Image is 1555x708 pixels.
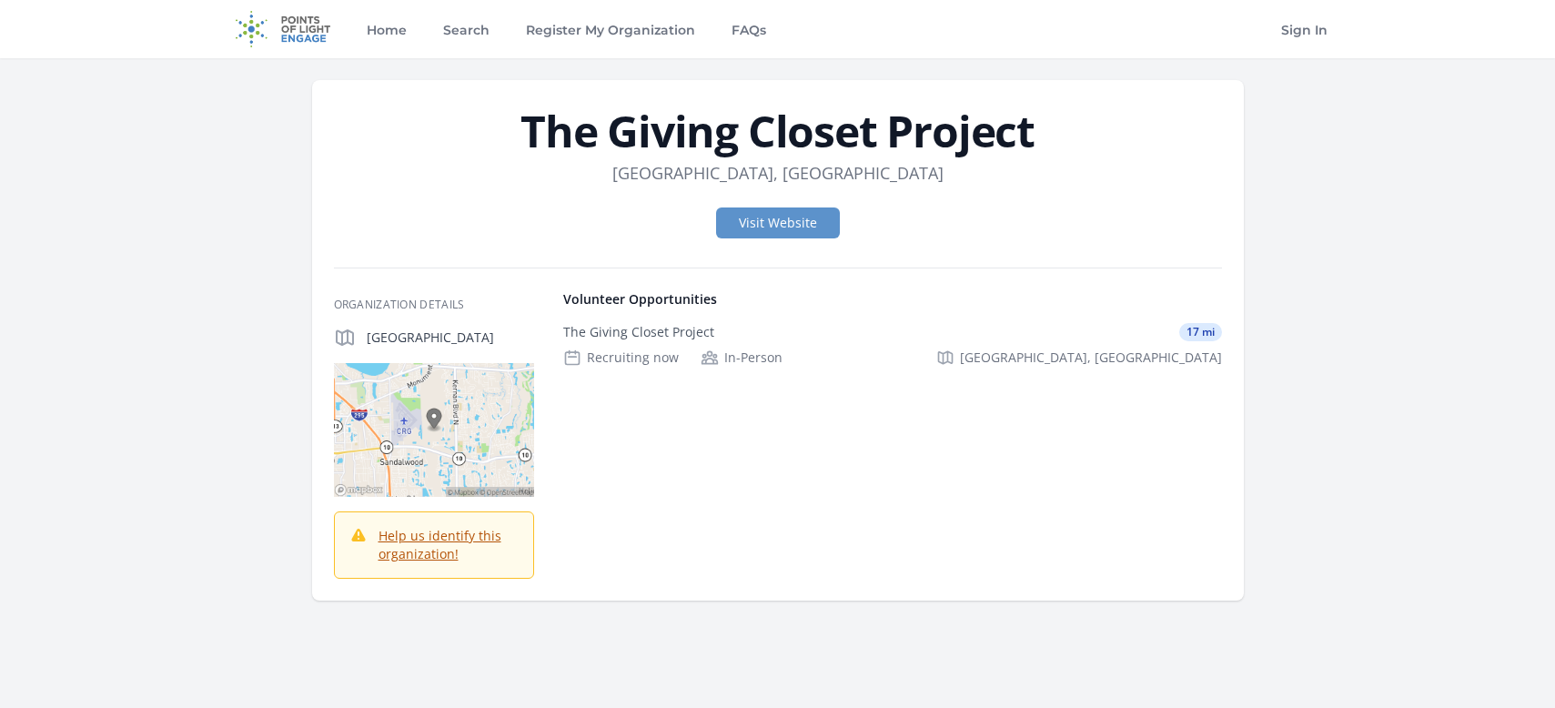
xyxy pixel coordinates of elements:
div: In-Person [701,349,783,367]
span: 17 mi [1179,323,1222,341]
h4: Volunteer Opportunities [563,290,1222,308]
span: [GEOGRAPHIC_DATA], [GEOGRAPHIC_DATA] [960,349,1222,367]
h1: The Giving Closet Project [334,109,1222,153]
a: Visit Website [716,207,840,238]
a: Help us identify this organization! [379,527,501,562]
p: [GEOGRAPHIC_DATA] [367,329,534,347]
dd: [GEOGRAPHIC_DATA], [GEOGRAPHIC_DATA] [612,160,944,186]
img: Map [334,363,534,497]
div: Recruiting now [563,349,679,367]
h3: Organization Details [334,298,534,312]
div: The Giving Closet Project [563,323,714,341]
a: The Giving Closet Project 17 mi Recruiting now In-Person [GEOGRAPHIC_DATA], [GEOGRAPHIC_DATA] [556,308,1229,381]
